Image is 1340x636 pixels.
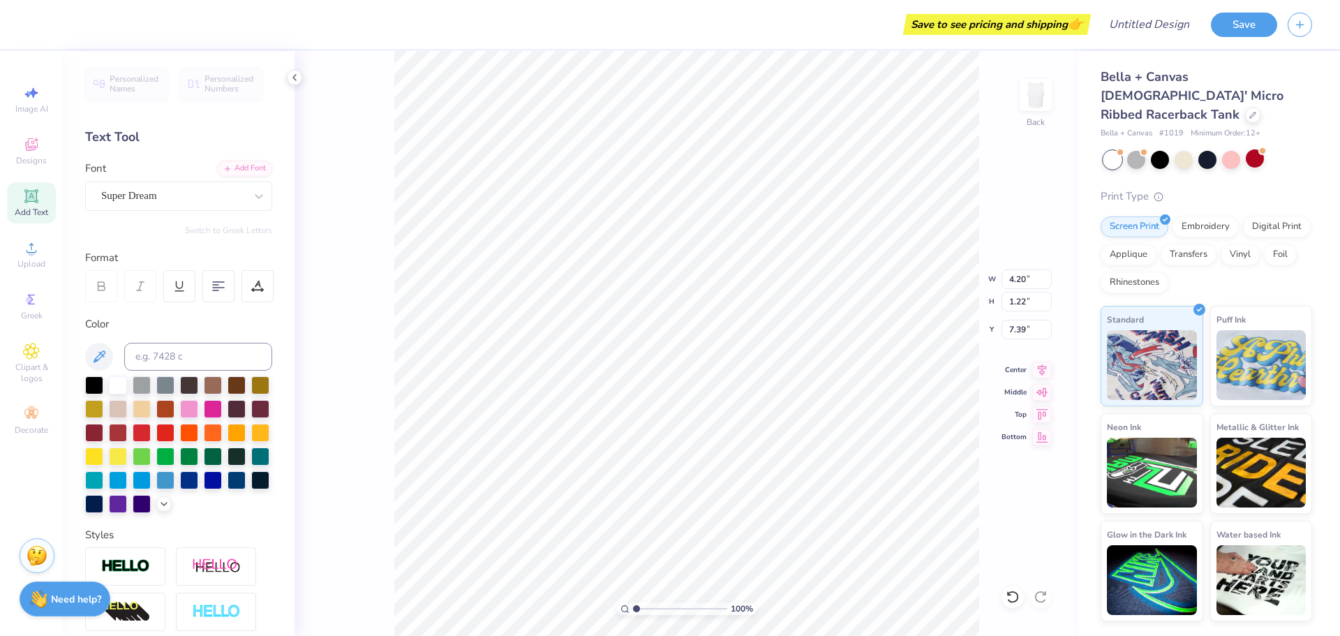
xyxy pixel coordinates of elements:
[15,424,48,436] span: Decorate
[1101,128,1152,140] span: Bella + Canvas
[907,14,1087,35] div: Save to see pricing and shipping
[16,155,47,166] span: Designs
[1159,128,1184,140] span: # 1019
[1216,545,1306,615] img: Water based Ink
[1027,116,1045,128] div: Back
[21,310,43,321] span: Greek
[85,128,272,147] div: Text Tool
[85,527,272,543] div: Styles
[101,601,150,623] img: 3d Illusion
[185,225,272,236] button: Switch to Greek Letters
[1107,312,1144,327] span: Standard
[192,604,241,620] img: Negative Space
[217,161,272,177] div: Add Font
[1216,420,1299,434] span: Metallic & Glitter Ink
[192,558,241,575] img: Shadow
[1264,244,1297,265] div: Foil
[1002,365,1027,375] span: Center
[1002,410,1027,420] span: Top
[1107,330,1197,400] img: Standard
[17,258,45,269] span: Upload
[1243,216,1311,237] div: Digital Print
[1172,216,1239,237] div: Embroidery
[85,316,272,332] div: Color
[1002,432,1027,442] span: Bottom
[731,602,753,615] span: 100 %
[124,343,272,371] input: e.g. 7428 c
[110,74,159,94] span: Personalized Names
[1101,272,1168,293] div: Rhinestones
[1211,13,1277,37] button: Save
[1107,527,1186,542] span: Glow in the Dark Ink
[1107,420,1141,434] span: Neon Ink
[85,161,106,177] label: Font
[1107,545,1197,615] img: Glow in the Dark Ink
[1101,188,1312,205] div: Print Type
[1216,438,1306,508] img: Metallic & Glitter Ink
[1216,312,1246,327] span: Puff Ink
[1098,10,1200,38] input: Untitled Design
[1022,81,1050,109] img: Back
[85,250,274,266] div: Format
[1191,128,1260,140] span: Minimum Order: 12 +
[204,74,254,94] span: Personalized Numbers
[51,593,101,606] strong: Need help?
[15,207,48,218] span: Add Text
[1221,244,1260,265] div: Vinyl
[1216,330,1306,400] img: Puff Ink
[1107,438,1197,508] img: Neon Ink
[1101,68,1283,123] span: Bella + Canvas [DEMOGRAPHIC_DATA]' Micro Ribbed Racerback Tank
[101,559,150,575] img: Stroke
[1161,244,1216,265] div: Transfers
[1101,244,1156,265] div: Applique
[1101,216,1168,237] div: Screen Print
[15,103,48,114] span: Image AI
[1068,15,1083,32] span: 👉
[1216,527,1281,542] span: Water based Ink
[1002,387,1027,397] span: Middle
[7,362,56,384] span: Clipart & logos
